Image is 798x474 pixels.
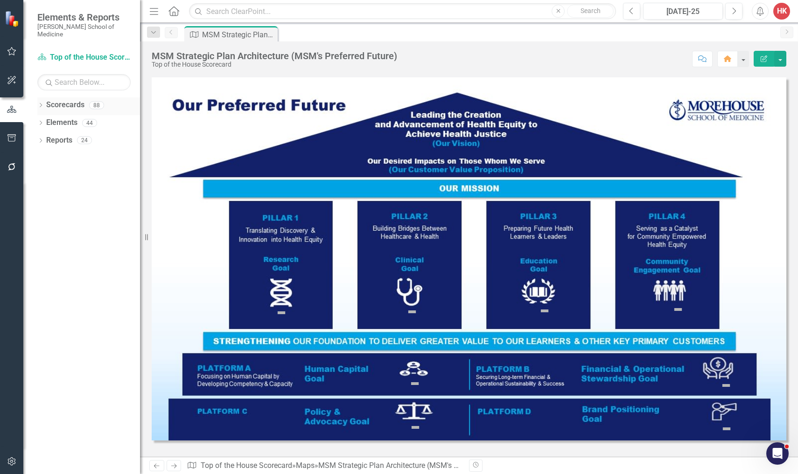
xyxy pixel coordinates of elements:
img: ClearPoint Strategy [5,10,21,27]
div: MSM Strategic Plan Architecture (MSM's Preferred Future) [202,29,275,41]
img: Education Pillar BHAG: Recognized as the world-class and dynamic academic health science ecosyste... [539,305,550,316]
a: Elements [46,117,77,128]
img: #6: Financial and Operational Stewardship Platform BHAG: Recognized as the global innovative hub ... [721,380,732,391]
div: 44 [82,119,97,127]
span: Elements & Reports [37,12,131,23]
a: Maps [296,461,315,470]
a: Scorecards [46,100,84,110]
img: MSM Strategic Plan Architecture (MSM's Preferred Future) [152,77,786,440]
div: MSM Strategic Plan Architecture (MSM's Preferred Future) [318,461,509,470]
button: [DATE]-25 [643,3,723,20]
img: Policy and Advocacy BHAG: Be the premiere global vehicle through which policies are transformed t... [410,422,421,433]
img: #4 - Community Engagement Pillar BHAG: Lead in the transformation of contexts, conditions, and sy... [672,304,684,315]
div: [DATE]-25 [646,6,720,17]
a: Top of the House Scorecard [201,461,292,470]
span: Search [581,7,601,14]
button: HK [773,3,790,20]
div: MSM Strategic Plan Architecture (MSM's Preferred Future) [152,51,683,61]
img: Research Pillar BHAG: Partner with communities to dismantle barriers to optimal health through di... [276,307,287,318]
div: 24 [77,137,92,144]
input: Search ClearPoint... [189,3,616,20]
input: Search Below... [37,74,131,90]
iframe: Intercom live chat [766,442,789,465]
a: Reports [46,135,72,146]
div: » » [187,460,462,471]
a: Top of the House Scorecard [37,52,131,63]
small: [PERSON_NAME] School of Medicine [37,23,131,38]
img: Clinical Pillar BHAG: Build a just and sustainable healthy global community, centering the patien... [406,306,418,317]
button: Search [567,5,614,18]
div: Top of the House Scorecard [152,61,683,68]
div: 88 [89,101,104,109]
img: #8 - Brand Positioning BHAG: Position Morehouse School of Medicine, in the minds of all, as the t... [721,423,732,434]
img: #5 - Human Capital Platform BHAG: Be the preferred global employer for health justice innovators ... [409,378,420,389]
